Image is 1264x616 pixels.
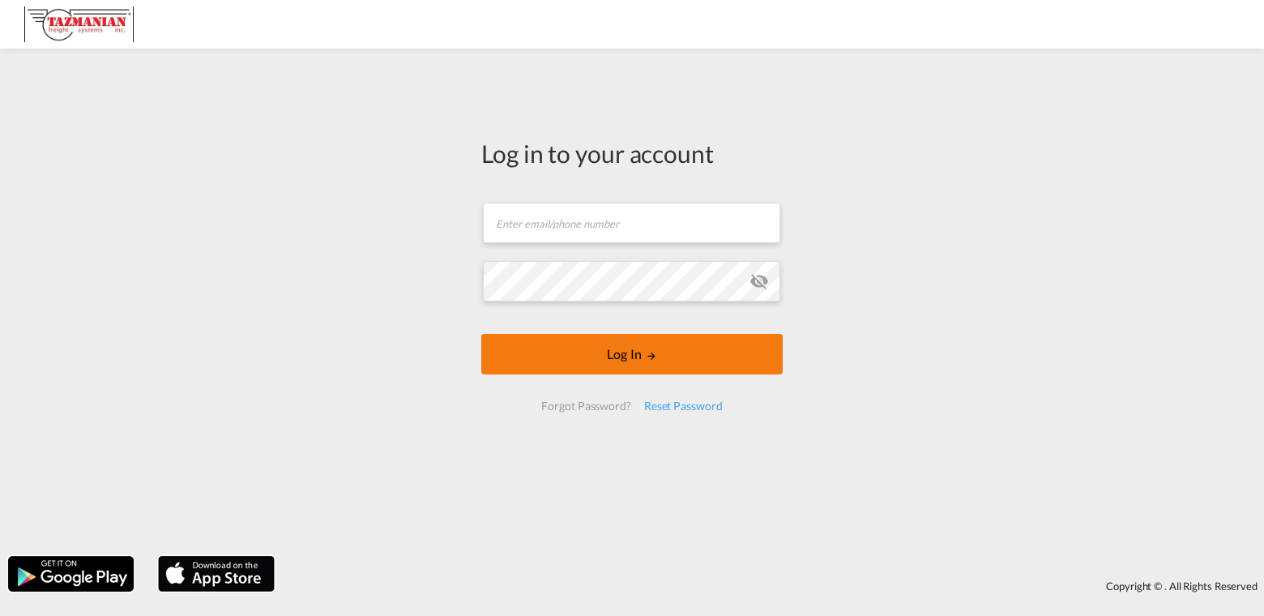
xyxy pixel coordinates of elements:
button: LOGIN [481,334,783,374]
div: Copyright © . All Rights Reserved [283,572,1264,600]
img: a292c8e082cb11ee87a80f50be6e15c3.JPG [24,6,134,43]
div: Forgot Password? [535,391,637,421]
input: Enter email/phone number [483,203,780,243]
md-icon: icon-eye-off [749,272,769,291]
img: apple.png [156,554,276,593]
div: Log in to your account [481,136,783,170]
img: google.png [6,554,135,593]
div: Reset Password [638,391,729,421]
